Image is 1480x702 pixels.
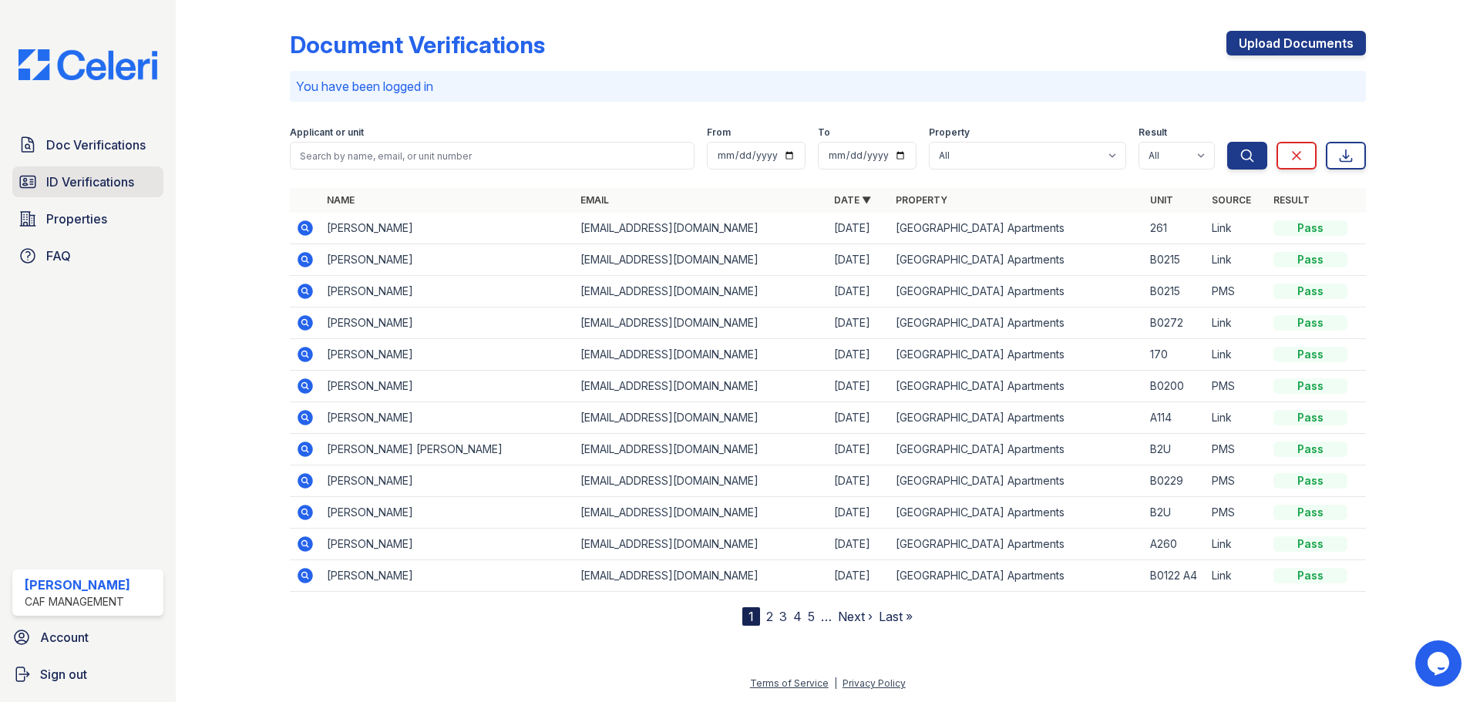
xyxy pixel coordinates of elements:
span: … [821,607,832,626]
label: Result [1139,126,1167,139]
td: [GEOGRAPHIC_DATA] Apartments [890,529,1143,560]
a: Unit [1150,194,1173,206]
td: B2U [1144,434,1206,465]
td: [DATE] [828,276,890,307]
td: [GEOGRAPHIC_DATA] Apartments [890,307,1143,339]
label: Applicant or unit [290,126,364,139]
span: Account [40,628,89,647]
a: 4 [793,609,802,624]
a: Email [580,194,609,206]
td: PMS [1206,434,1267,465]
td: [PERSON_NAME] [321,244,574,276]
a: Property [896,194,947,206]
a: 5 [808,609,815,624]
td: B2U [1144,497,1206,529]
a: 2 [766,609,773,624]
td: [GEOGRAPHIC_DATA] Apartments [890,371,1143,402]
td: [PERSON_NAME] [321,497,574,529]
td: [GEOGRAPHIC_DATA] Apartments [890,339,1143,371]
td: [DATE] [828,497,890,529]
div: Pass [1273,378,1347,394]
td: [EMAIL_ADDRESS][DOMAIN_NAME] [574,276,828,307]
img: CE_Logo_Blue-a8612792a0a2168367f1c8372b55b34899dd931a85d93a1a3d3e32e68fde9ad4.png [6,49,170,80]
input: Search by name, email, or unit number [290,142,695,170]
td: [PERSON_NAME] [321,276,574,307]
td: A260 [1144,529,1206,560]
td: 170 [1144,339,1206,371]
td: [PERSON_NAME] [321,371,574,402]
td: [EMAIL_ADDRESS][DOMAIN_NAME] [574,307,828,339]
td: B0215 [1144,276,1206,307]
iframe: chat widget [1415,640,1465,687]
td: [EMAIL_ADDRESS][DOMAIN_NAME] [574,560,828,592]
a: Source [1212,194,1251,206]
td: [DATE] [828,371,890,402]
td: [GEOGRAPHIC_DATA] Apartments [890,276,1143,307]
a: Terms of Service [750,677,829,689]
td: [EMAIL_ADDRESS][DOMAIN_NAME] [574,529,828,560]
td: Link [1206,307,1267,339]
td: [PERSON_NAME] [321,307,574,339]
td: [PERSON_NAME] [321,339,574,371]
td: [DATE] [828,529,890,560]
div: Pass [1273,442,1347,457]
td: B0122 A4 [1144,560,1206,592]
a: Last » [879,609,913,624]
a: Name [327,194,355,206]
td: [GEOGRAPHIC_DATA] Apartments [890,497,1143,529]
label: To [818,126,830,139]
div: 1 [742,607,760,626]
div: | [834,677,837,689]
td: PMS [1206,276,1267,307]
div: Pass [1273,252,1347,267]
td: A114 [1144,402,1206,434]
td: PMS [1206,371,1267,402]
td: B0272 [1144,307,1206,339]
td: Link [1206,402,1267,434]
label: Property [929,126,970,139]
div: Pass [1273,315,1347,331]
a: 3 [779,609,787,624]
div: Pass [1273,284,1347,299]
td: [EMAIL_ADDRESS][DOMAIN_NAME] [574,465,828,497]
div: Pass [1273,410,1347,425]
div: Pass [1273,347,1347,362]
a: Next › [838,609,873,624]
td: [EMAIL_ADDRESS][DOMAIN_NAME] [574,371,828,402]
span: Sign out [40,665,87,684]
td: PMS [1206,497,1267,529]
td: [DATE] [828,244,890,276]
td: [GEOGRAPHIC_DATA] Apartments [890,244,1143,276]
td: [EMAIL_ADDRESS][DOMAIN_NAME] [574,244,828,276]
div: Pass [1273,536,1347,552]
td: Link [1206,339,1267,371]
span: ID Verifications [46,173,134,191]
td: Link [1206,213,1267,244]
td: [PERSON_NAME] [321,402,574,434]
td: [PERSON_NAME] [PERSON_NAME] [321,434,574,465]
a: Date ▼ [834,194,871,206]
div: [PERSON_NAME] [25,576,130,594]
a: Upload Documents [1226,31,1366,55]
td: Link [1206,529,1267,560]
a: Sign out [6,659,170,690]
a: Properties [12,203,163,234]
div: Pass [1273,220,1347,236]
td: [DATE] [828,213,890,244]
td: [PERSON_NAME] [321,529,574,560]
a: FAQ [12,240,163,271]
a: Result [1273,194,1310,206]
td: [GEOGRAPHIC_DATA] Apartments [890,402,1143,434]
td: [DATE] [828,307,890,339]
div: Pass [1273,473,1347,489]
td: [EMAIL_ADDRESS][DOMAIN_NAME] [574,434,828,465]
span: Doc Verifications [46,136,146,154]
span: Properties [46,210,107,228]
div: Document Verifications [290,31,545,59]
td: B0215 [1144,244,1206,276]
td: [DATE] [828,465,890,497]
div: Pass [1273,568,1347,583]
a: Doc Verifications [12,129,163,160]
td: [GEOGRAPHIC_DATA] Apartments [890,434,1143,465]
